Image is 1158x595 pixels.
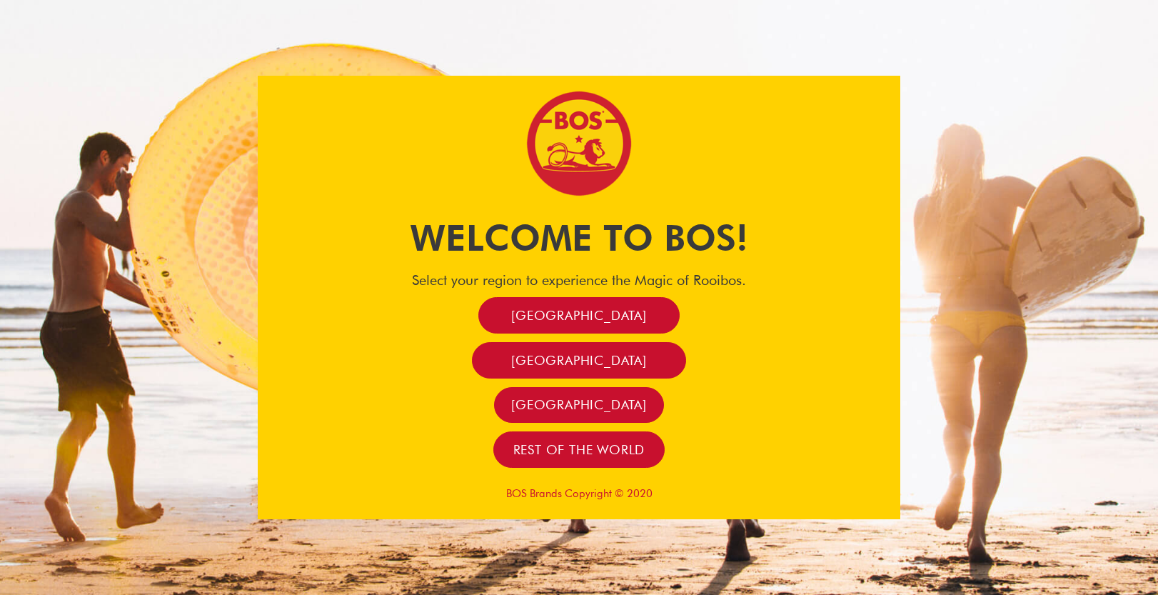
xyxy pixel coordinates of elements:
[493,431,665,468] a: Rest of the world
[258,271,900,289] h4: Select your region to experience the Magic of Rooibos.
[258,213,900,263] h1: Welcome to BOS!
[472,342,686,379] a: [GEOGRAPHIC_DATA]
[478,297,680,334] a: [GEOGRAPHIC_DATA]
[525,90,633,197] img: Bos Brands
[511,396,647,413] span: [GEOGRAPHIC_DATA]
[494,387,664,424] a: [GEOGRAPHIC_DATA]
[511,352,647,369] span: [GEOGRAPHIC_DATA]
[258,487,900,500] p: BOS Brands Copyright © 2020
[513,441,645,458] span: Rest of the world
[511,307,647,324] span: [GEOGRAPHIC_DATA]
